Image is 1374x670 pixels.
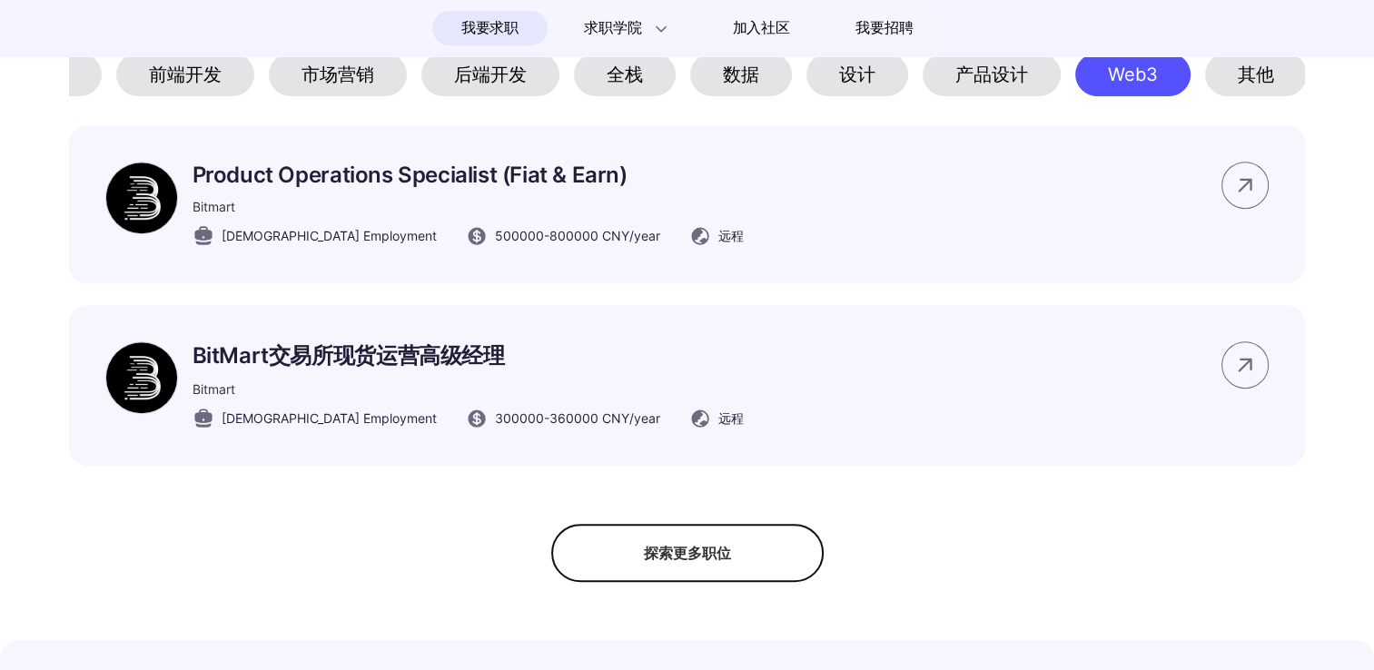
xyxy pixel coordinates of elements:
[116,53,254,96] div: 前端开发
[855,17,913,39] span: 我要招聘
[923,53,1061,96] div: 产品设计
[193,162,744,188] p: Product Operations Specialist (Fiat & Earn)
[690,53,792,96] div: 数据
[193,341,744,370] p: BitMart交易所现货运营高级经理
[551,524,824,582] div: 探索更多职位
[222,409,437,428] span: [DEMOGRAPHIC_DATA] Employment
[193,199,235,214] span: Bitmart
[193,381,235,397] span: Bitmart
[222,226,437,245] span: [DEMOGRAPHIC_DATA] Employment
[718,226,744,245] span: 远程
[584,17,641,39] span: 求职学院
[806,53,908,96] div: 设计
[495,226,660,245] span: 500000 - 800000 CNY /year
[574,53,676,96] div: 全栈
[718,409,744,428] span: 远程
[495,409,660,428] span: 300000 - 360000 CNY /year
[269,53,407,96] div: 市场营销
[733,14,790,43] span: 加入社区
[461,14,519,43] span: 我要求职
[421,53,559,96] div: 后端开发
[1075,53,1191,96] div: Web3
[1205,53,1307,96] div: 其他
